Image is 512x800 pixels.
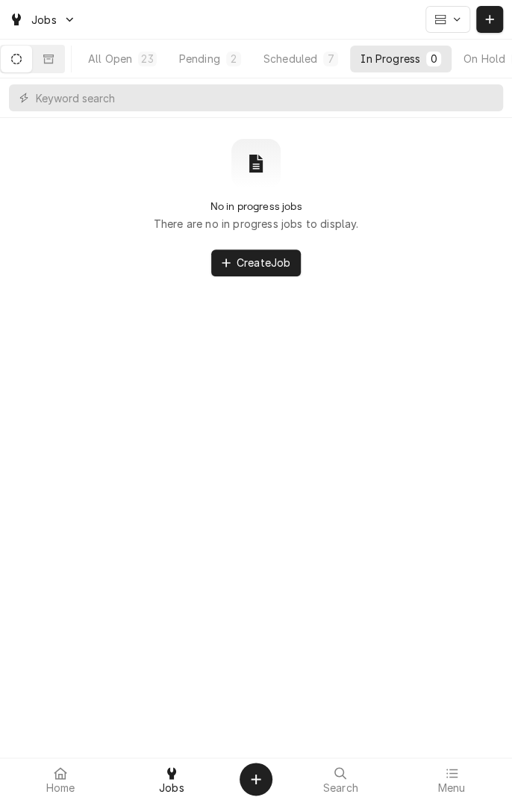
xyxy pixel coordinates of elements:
span: Menu [437,782,465,794]
div: 0 [429,51,438,66]
button: CreateJob [211,249,301,276]
input: Keyword search [36,84,496,111]
a: Jobs [117,761,227,797]
p: There are no in progress jobs to display. [154,216,359,232]
div: 23 [141,51,153,66]
div: On Hold [463,51,505,66]
a: Go to Jobs [3,7,82,32]
span: Search [323,782,358,794]
span: Jobs [159,782,184,794]
div: 2 [229,51,238,66]
a: Search [286,761,396,797]
div: 7 [326,51,335,66]
div: Scheduled [263,51,317,66]
h2: No in progress jobs [210,200,302,213]
a: Home [6,761,116,797]
div: All Open [88,51,132,66]
div: Pending [179,51,220,66]
span: Home [46,782,75,794]
div: In Progress [360,51,420,66]
a: Menu [397,761,507,797]
span: Jobs [31,12,57,28]
button: Create Object [240,763,272,796]
span: Create Job [234,255,293,270]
